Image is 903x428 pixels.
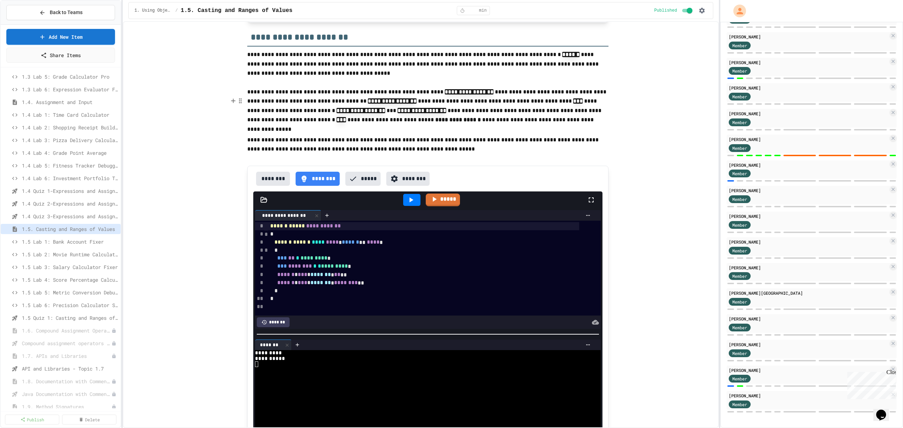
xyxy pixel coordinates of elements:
[22,111,118,118] span: 1.4 Lab 1: Time Card Calculator
[50,9,83,16] span: Back to Teams
[844,369,896,399] iframe: chat widget
[111,341,116,346] div: Unpublished
[5,415,59,424] a: Publish
[729,264,888,271] div: [PERSON_NAME]
[732,170,747,177] span: Member
[22,225,118,233] span: 1.5. Casting and Ranges of Values
[111,392,116,397] div: Unpublished
[22,213,118,220] span: 1.4 Quiz 3-Expressions and Assignment Statements
[732,375,747,382] span: Member
[22,340,111,347] span: Compound assignment operators - Quiz
[729,290,888,296] div: [PERSON_NAME][GEOGRAPHIC_DATA]
[22,149,118,157] span: 1.4 Lab 4: Grade Point Average
[654,8,677,13] span: Published
[22,403,111,410] span: 1.9. Method Signatures
[729,85,888,91] div: [PERSON_NAME]
[732,93,747,100] span: Member
[732,145,747,151] span: Member
[22,365,118,372] span: API and Libraries - Topic 1.7
[22,86,118,93] span: 1.3 Lab 6: Expression Evaluator Fix
[732,299,747,305] span: Member
[22,124,118,131] span: 1.4 Lab 2: Shopping Receipt Builder
[22,136,118,144] span: 1.4 Lab 3: Pizza Delivery Calculator
[22,390,111,398] span: Java Documentation with Comments - Topic 1.8
[729,33,888,40] div: [PERSON_NAME]
[732,273,747,279] span: Member
[111,404,116,409] div: Unpublished
[732,119,747,126] span: Member
[729,59,888,66] div: [PERSON_NAME]
[732,68,747,74] span: Member
[3,3,49,45] div: Chat with us now!Close
[729,136,888,142] div: [PERSON_NAME]
[654,6,694,15] div: Content is published and visible to students
[732,401,747,408] span: Member
[729,239,888,245] div: [PERSON_NAME]
[729,367,888,373] div: [PERSON_NAME]
[111,354,116,359] div: Unpublished
[22,200,118,207] span: 1.4 Quiz 2-Expressions and Assignment Statements
[6,48,115,63] a: Share Items
[22,187,118,195] span: 1.4 Quiz 1-Expressions and Assignment Statements
[22,327,111,334] span: 1.6. Compound Assignment Operators
[873,400,896,421] iframe: chat widget
[22,263,118,271] span: 1.5 Lab 3: Salary Calculator Fixer
[6,29,115,45] a: Add New Item
[175,8,178,13] span: /
[22,175,118,182] span: 1.4 Lab 6: Investment Portfolio Tracker
[22,162,118,169] span: 1.4 Lab 5: Fitness Tracker Debugger
[729,162,888,168] div: [PERSON_NAME]
[732,324,747,331] span: Member
[729,110,888,117] div: [PERSON_NAME]
[22,73,118,80] span: 1.3 Lab 5: Grade Calculator Pro
[729,392,888,399] div: [PERSON_NAME]
[22,238,118,245] span: 1.5 Lab 1: Bank Account Fixer
[111,379,116,384] div: Unpublished
[62,415,116,424] a: Delete
[22,276,118,283] span: 1.5 Lab 4: Score Percentage Calculator
[22,301,118,309] span: 1.5 Lab 6: Precision Calculator System
[111,328,116,333] div: Unpublished
[22,352,111,360] span: 1.7. APIs and Libraries
[181,6,292,15] span: 1.5. Casting and Ranges of Values
[729,187,888,194] div: [PERSON_NAME]
[479,8,487,13] span: min
[726,3,748,19] div: My Account
[6,5,115,20] button: Back to Teams
[22,378,111,385] span: 1.8. Documentation with Comments and Preconditions
[22,251,118,258] span: 1.5 Lab 2: Movie Runtime Calculator
[732,222,747,228] span: Member
[134,8,172,13] span: 1. Using Objects and Methods
[729,341,888,348] div: [PERSON_NAME]
[22,289,118,296] span: 1.5 Lab 5: Metric Conversion Debugger
[22,98,118,106] span: 1.4. Assignment and Input
[22,314,118,322] span: 1.5 Quiz 1: Casting and Ranges of variables - Quiz
[729,316,888,322] div: [PERSON_NAME]
[732,350,747,356] span: Member
[732,42,747,49] span: Member
[732,247,747,254] span: Member
[729,213,888,219] div: [PERSON_NAME]
[732,196,747,202] span: Member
